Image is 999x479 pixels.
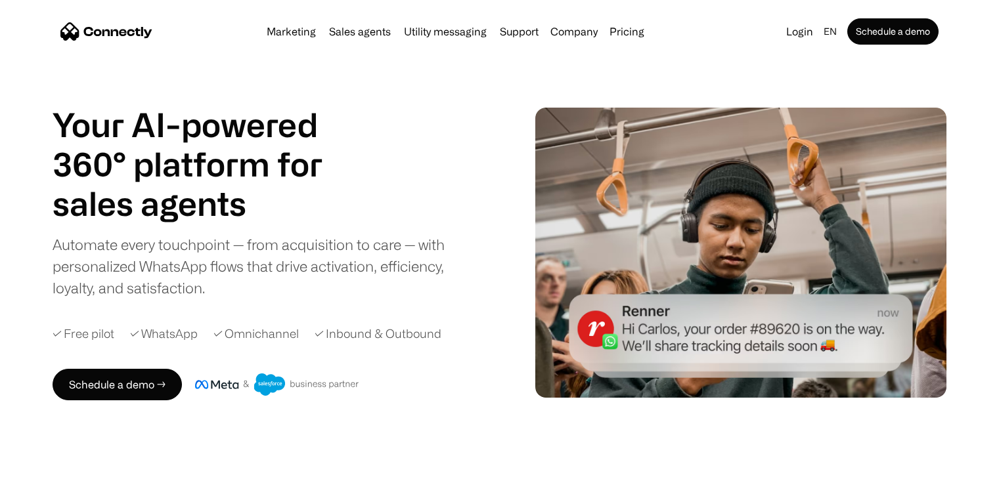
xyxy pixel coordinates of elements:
a: Schedule a demo → [53,369,182,400]
h1: sales agents [53,184,355,223]
a: Sales agents [324,26,396,37]
div: Automate every touchpoint — from acquisition to care — with personalized WhatsApp flows that driv... [53,234,466,299]
div: 1 of 4 [53,184,355,223]
div: ✓ WhatsApp [130,325,198,343]
a: Marketing [261,26,321,37]
a: Pricing [604,26,650,37]
aside: Language selected: English [13,455,79,474]
img: Meta and Salesforce business partner badge. [195,373,359,396]
a: home [60,22,152,41]
div: Company [550,22,598,41]
div: Company [546,22,602,41]
div: ✓ Omnichannel [213,325,299,343]
a: Login [781,22,818,41]
div: ✓ Free pilot [53,325,114,343]
a: Support [495,26,544,37]
a: Schedule a demo [847,18,939,45]
div: carousel [53,184,355,223]
a: Utility messaging [399,26,492,37]
div: en [818,22,845,41]
div: ✓ Inbound & Outbound [315,325,441,343]
ul: Language list [26,456,79,474]
div: en [824,22,837,41]
h1: Your AI-powered 360° platform for [53,105,355,184]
